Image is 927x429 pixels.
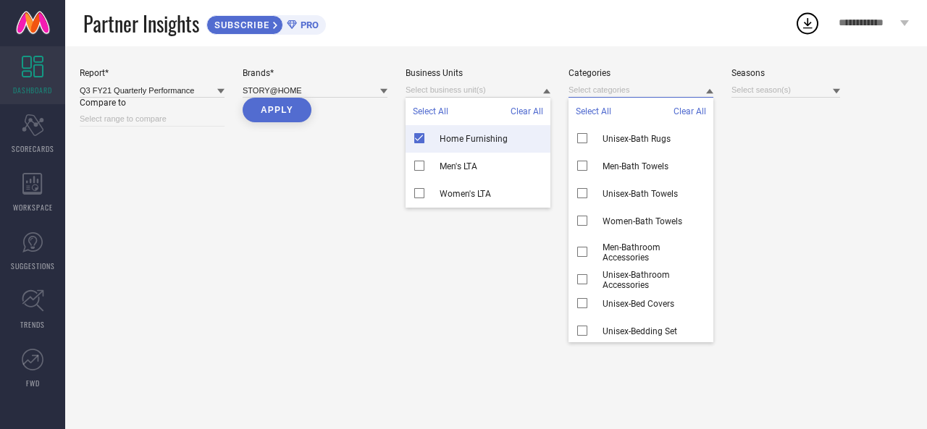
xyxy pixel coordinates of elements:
span: PRO [297,20,319,30]
div: Report* [80,68,225,78]
span: SUBSCRIBE [207,20,273,30]
div: Men's LTA [406,153,550,180]
div: Home Furnishing [406,125,550,153]
span: Men-Bathroom Accessories [603,242,706,263]
span: Select All [576,106,611,116]
input: Select business unit(s) [406,82,550,98]
div: Women's LTA [406,180,550,208]
div: Categories [569,68,713,78]
div: Compare to [80,98,225,108]
span: DASHBOARD [13,85,52,95]
div: Unisex-Bathroom Accessories [569,263,713,297]
input: Select categories [569,82,713,98]
div: Unisex-Bath Towels [569,180,713,208]
span: Home Furnishing [440,134,508,144]
span: SUGGESTIONS [11,260,55,271]
input: Select range to compare [80,111,225,127]
span: TRENDS [20,319,45,330]
div: Seasons [731,68,840,78]
span: Clear All [674,106,706,116]
span: Unisex-Bath Rugs [603,134,671,144]
div: Men-Bath Towels [569,153,713,180]
div: Brands* [243,68,387,78]
span: Clear All [511,106,543,116]
div: Unisex-Bath Rugs [569,125,713,153]
span: Men's LTA [440,161,477,171]
a: SUBSCRIBEPRO [206,12,326,35]
span: Unisex-Bed Covers [603,299,674,309]
div: Unisex-Bed Covers [569,290,713,318]
span: Women-Bath Towels [603,216,682,226]
button: Apply [243,98,311,122]
div: Open download list [794,10,821,36]
span: WORKSPACE [13,202,53,213]
span: Men-Bath Towels [603,161,668,171]
div: Men-Bathroom Accessories [569,235,713,270]
span: SCORECARDS [12,143,54,154]
input: Select season(s) [731,82,840,98]
span: Unisex-Bedding Set [603,326,677,336]
div: Women-Bath Towels [569,208,713,235]
div: Business Units [406,68,550,78]
div: Unisex-Bedding Set [569,318,713,345]
span: Women's LTA [440,189,491,199]
span: Unisex-Bathroom Accessories [603,270,706,290]
span: Select All [413,106,448,116]
span: FWD [26,378,40,388]
span: Partner Insights [83,9,199,38]
span: Unisex-Bath Towels [603,189,678,199]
